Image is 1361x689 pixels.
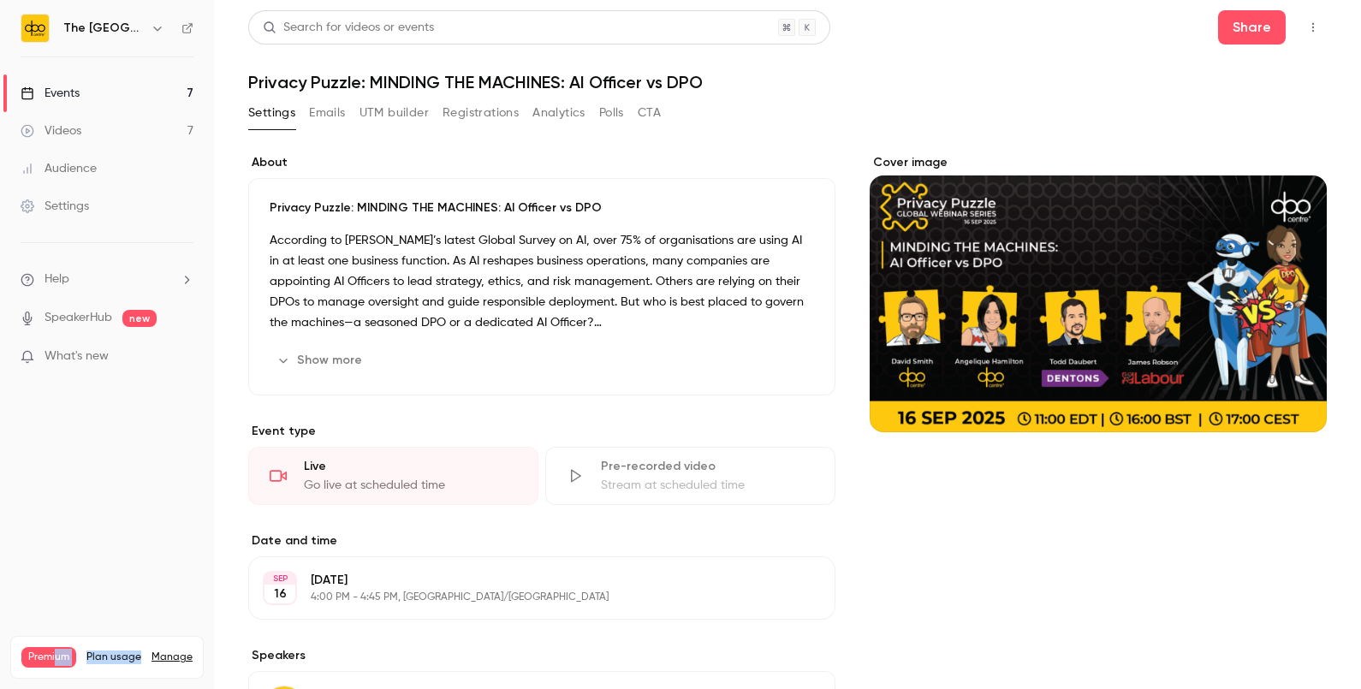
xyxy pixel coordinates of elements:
[270,199,814,217] p: Privacy Puzzle: MINDING THE MACHINES: AI Officer vs DPO
[248,423,835,440] p: Event type
[599,99,624,127] button: Polls
[21,270,193,288] li: help-dropdown-opener
[248,447,538,505] div: LiveGo live at scheduled time
[638,99,661,127] button: CTA
[63,20,144,37] h6: The [GEOGRAPHIC_DATA]
[309,99,345,127] button: Emails
[86,650,141,664] span: Plan usage
[601,477,814,494] div: Stream at scheduled time
[274,585,287,603] p: 16
[311,591,745,604] p: 4:00 PM - 4:45 PM, [GEOGRAPHIC_DATA]/[GEOGRAPHIC_DATA]
[21,647,76,668] span: Premium
[443,99,519,127] button: Registrations
[21,85,80,102] div: Events
[21,15,49,42] img: The DPO Centre
[304,458,517,475] div: Live
[311,572,745,589] p: [DATE]
[870,154,1327,432] section: Cover image
[264,573,295,585] div: SEP
[21,160,97,177] div: Audience
[601,458,814,475] div: Pre-recorded video
[248,99,295,127] button: Settings
[1218,10,1286,45] button: Share
[45,347,109,365] span: What's new
[152,650,193,664] a: Manage
[360,99,429,127] button: UTM builder
[248,532,835,549] label: Date and time
[45,270,69,288] span: Help
[248,154,835,171] label: About
[248,647,835,664] label: Speakers
[248,72,1327,92] h1: Privacy Puzzle: MINDING THE MACHINES: AI Officer vs DPO
[45,309,112,327] a: SpeakerHub
[545,447,835,505] div: Pre-recorded videoStream at scheduled time
[870,154,1327,171] label: Cover image
[263,19,434,37] div: Search for videos or events
[21,122,81,140] div: Videos
[122,310,157,327] span: new
[532,99,585,127] button: Analytics
[270,230,814,333] p: According to [PERSON_NAME]’s latest Global Survey on AI, over 75% of organisations are using AI i...
[21,198,89,215] div: Settings
[270,347,372,374] button: Show more
[173,349,193,365] iframe: Noticeable Trigger
[304,477,517,494] div: Go live at scheduled time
